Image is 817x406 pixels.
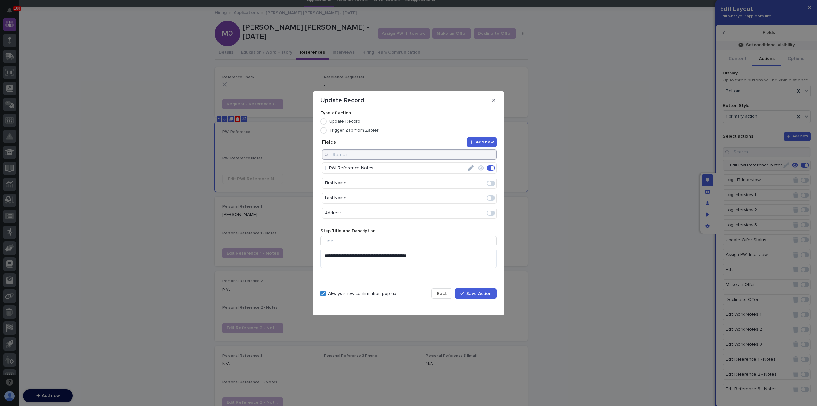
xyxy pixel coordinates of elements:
button: Add new [467,137,497,147]
a: 🔗Onboarding Call [37,100,84,111]
div: 📖 [6,103,11,108]
p: Update Record [320,96,364,104]
p: Trigger Zap from Zapier [329,128,379,133]
span: Onboarding Call [46,103,81,109]
div: Start new chat [22,71,105,77]
p: Step Title and Description [320,228,497,234]
p: Update Record [329,119,360,124]
a: Powered byPylon [45,118,77,123]
img: Stacker [6,6,19,19]
p: Always show confirmation pop-up [328,291,396,296]
a: 📖Help Docs [4,100,37,111]
p: PWI Reference Notes [329,163,465,173]
input: Title [320,236,497,246]
p: Type of action [320,111,497,116]
p: First Name [325,178,485,188]
p: How can we help? [6,35,116,46]
p: Address [325,208,485,218]
span: Save Action [466,291,491,296]
p: Welcome 👋 [6,25,116,35]
button: Edit conditional visibility [476,164,485,172]
img: 1736555164131-43832dd5-751b-4058-ba23-39d91318e5a0 [6,71,18,82]
span: Add new [476,140,494,144]
span: Back [437,291,447,296]
button: Edit [465,163,476,173]
button: Back [431,288,452,299]
div: We're offline, we will be back soon! [22,77,89,82]
button: Start new chat [109,73,116,80]
h2: Fields [322,139,467,145]
p: Last Name [325,193,485,203]
span: Pylon [64,118,77,123]
button: Save Action [455,288,497,299]
div: 🔗 [40,103,45,108]
div: PWI Reference NotesEdit [322,162,497,174]
span: Help Docs [13,103,35,109]
input: Search [322,149,497,160]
